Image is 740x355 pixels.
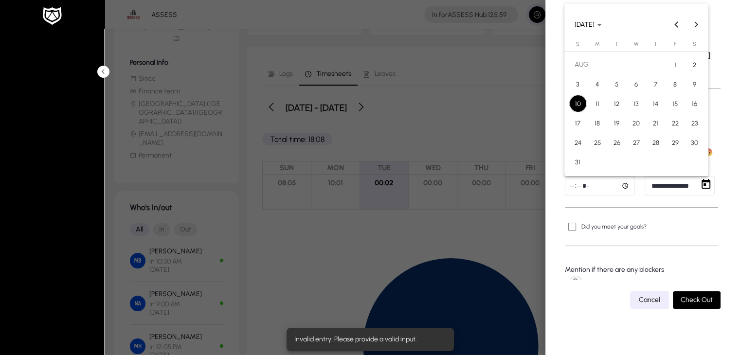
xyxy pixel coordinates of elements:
[646,133,666,152] button: Aug 28, 2025
[588,133,607,152] button: Aug 25, 2025
[634,41,638,47] span: W
[666,55,685,74] button: Aug 1, 2025
[667,134,684,151] span: 29
[647,134,665,151] span: 28
[627,94,646,113] button: Aug 13, 2025
[686,95,704,112] span: 16
[595,41,600,47] span: M
[646,113,666,133] button: Aug 21, 2025
[568,94,588,113] button: Aug 10, 2025
[674,41,676,47] span: F
[589,95,606,112] span: 11
[569,75,587,93] span: 3
[686,75,704,93] span: 9
[685,113,704,133] button: Aug 23, 2025
[608,75,626,93] span: 5
[568,133,588,152] button: Aug 24, 2025
[685,55,704,74] button: Aug 2, 2025
[569,153,587,171] span: 31
[569,134,587,151] span: 24
[685,74,704,94] button: Aug 9, 2025
[568,55,666,74] td: AUG
[647,75,665,93] span: 7
[667,15,686,34] button: Previous month
[627,113,646,133] button: Aug 20, 2025
[588,74,607,94] button: Aug 4, 2025
[686,56,704,73] span: 2
[575,20,595,29] span: [DATE]
[646,94,666,113] button: Aug 14, 2025
[569,114,587,132] span: 17
[568,152,588,172] button: Aug 31, 2025
[571,16,606,33] button: Choose month and year
[608,95,626,112] span: 12
[666,133,685,152] button: Aug 29, 2025
[647,95,665,112] span: 14
[647,114,665,132] span: 21
[608,114,626,132] span: 19
[607,94,627,113] button: Aug 12, 2025
[588,94,607,113] button: Aug 11, 2025
[589,75,606,93] span: 4
[666,74,685,94] button: Aug 8, 2025
[667,95,684,112] span: 15
[628,75,645,93] span: 6
[589,114,606,132] span: 18
[666,94,685,113] button: Aug 15, 2025
[607,133,627,152] button: Aug 26, 2025
[615,41,618,47] span: T
[686,134,704,151] span: 30
[628,95,645,112] span: 13
[667,56,684,73] span: 1
[628,134,645,151] span: 27
[667,114,684,132] span: 22
[686,114,704,132] span: 23
[667,75,684,93] span: 8
[569,95,587,112] span: 10
[627,133,646,152] button: Aug 27, 2025
[568,113,588,133] button: Aug 17, 2025
[568,74,588,94] button: Aug 3, 2025
[685,94,704,113] button: Aug 16, 2025
[686,15,706,34] button: Next month
[654,41,657,47] span: T
[576,41,579,47] span: S
[607,113,627,133] button: Aug 19, 2025
[646,74,666,94] button: Aug 7, 2025
[685,133,704,152] button: Aug 30, 2025
[693,41,696,47] span: S
[666,113,685,133] button: Aug 22, 2025
[608,134,626,151] span: 26
[627,74,646,94] button: Aug 6, 2025
[589,134,606,151] span: 25
[607,74,627,94] button: Aug 5, 2025
[628,114,645,132] span: 20
[588,113,607,133] button: Aug 18, 2025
